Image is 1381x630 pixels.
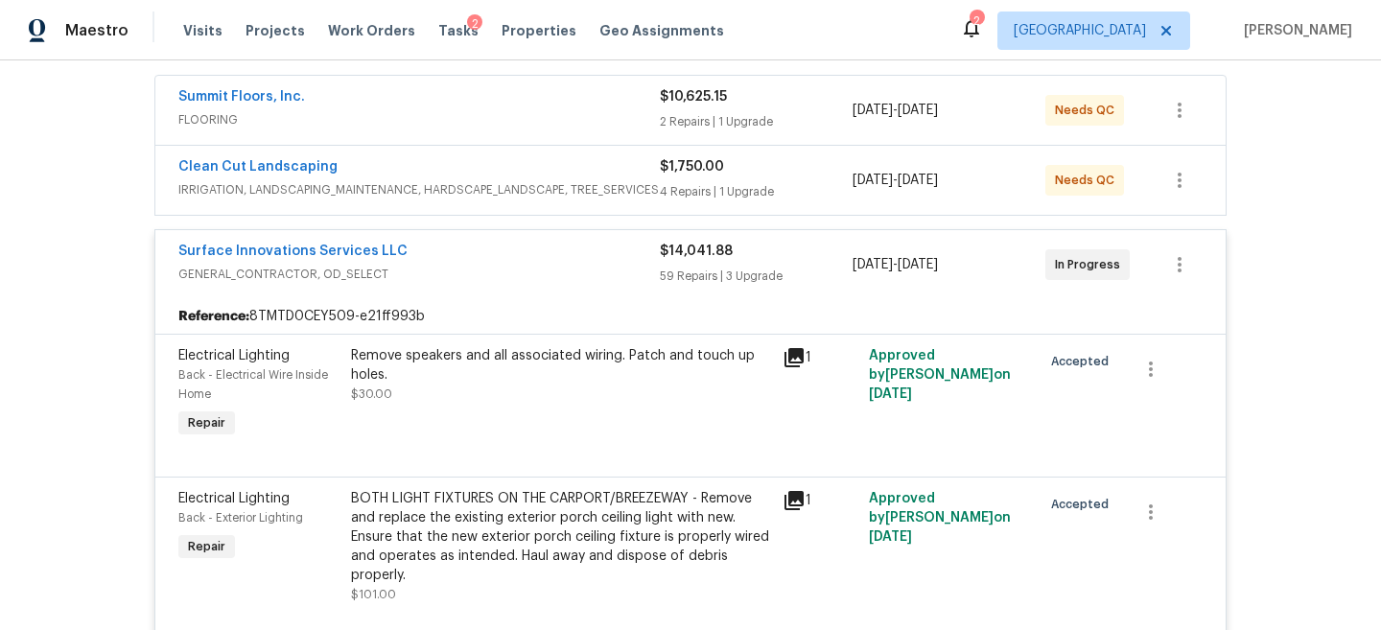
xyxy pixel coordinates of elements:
span: $14,041.88 [660,245,733,258]
span: Needs QC [1055,101,1122,120]
span: $30.00 [351,388,392,400]
div: 4 Repairs | 1 Upgrade [660,182,853,201]
span: Work Orders [328,21,415,40]
span: [DATE] [853,104,893,117]
span: Properties [502,21,576,40]
div: 2 Repairs | 1 Upgrade [660,112,853,131]
span: Accepted [1051,352,1116,371]
div: 59 Repairs | 3 Upgrade [660,267,853,286]
span: GENERAL_CONTRACTOR, OD_SELECT [178,265,660,284]
span: Back - Electrical Wire Inside Home [178,369,328,400]
span: - [853,101,938,120]
div: BOTH LIGHT FIXTURES ON THE CARPORT/BREEZEWAY - Remove and replace the existing exterior porch cei... [351,489,771,585]
span: Visits [183,21,222,40]
span: $1,750.00 [660,160,724,174]
div: 8TMTD0CEY509-e21ff993b [155,299,1226,334]
b: Reference: [178,307,249,326]
span: [DATE] [869,387,912,401]
span: [GEOGRAPHIC_DATA] [1014,21,1146,40]
span: [DATE] [898,258,938,271]
span: Repair [180,537,233,556]
a: Clean Cut Landscaping [178,160,338,174]
span: Back - Exterior Lighting [178,512,303,524]
span: [DATE] [898,104,938,117]
span: Repair [180,413,233,432]
span: Approved by [PERSON_NAME] on [869,492,1011,544]
span: FLOORING [178,110,660,129]
span: - [853,171,938,190]
span: Geo Assignments [599,21,724,40]
span: IRRIGATION, LANDSCAPING_MAINTENANCE, HARDSCAPE_LANDSCAPE, TREE_SERVICES [178,180,660,199]
div: 2 [970,12,983,31]
span: Needs QC [1055,171,1122,190]
span: Maestro [65,21,129,40]
span: Tasks [438,24,479,37]
span: [DATE] [853,258,893,271]
span: Electrical Lighting [178,349,290,362]
div: 1 [783,346,857,369]
div: 2 [467,14,482,34]
span: - [853,255,938,274]
a: Surface Innovations Services LLC [178,245,408,258]
span: [DATE] [869,530,912,544]
span: $10,625.15 [660,90,727,104]
span: $101.00 [351,589,396,600]
span: Accepted [1051,495,1116,514]
div: Remove speakers and all associated wiring. Patch and touch up holes. [351,346,771,385]
div: 1 [783,489,857,512]
span: [PERSON_NAME] [1236,21,1352,40]
span: [DATE] [898,174,938,187]
a: Summit Floors, Inc. [178,90,305,104]
span: Electrical Lighting [178,492,290,505]
span: In Progress [1055,255,1128,274]
span: [DATE] [853,174,893,187]
span: Approved by [PERSON_NAME] on [869,349,1011,401]
span: Projects [246,21,305,40]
